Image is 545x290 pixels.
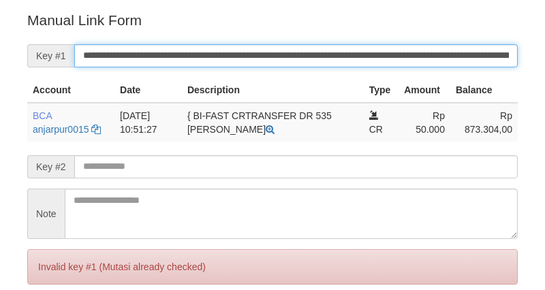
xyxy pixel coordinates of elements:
[450,103,518,142] td: Rp 873.304,00
[33,124,89,135] a: anjarpur0015
[27,10,518,30] p: Manual Link Form
[364,78,399,103] th: Type
[450,78,518,103] th: Balance
[27,78,114,103] th: Account
[182,103,364,142] td: { BI-FAST CRTRANSFER DR 535 [PERSON_NAME]
[114,78,182,103] th: Date
[369,124,383,135] span: CR
[27,249,518,285] div: Invalid key #1 (Mutasi already checked)
[27,44,74,67] span: Key #1
[33,110,52,121] span: BCA
[114,103,182,142] td: [DATE] 10:51:27
[399,103,450,142] td: Rp 50.000
[27,155,74,178] span: Key #2
[91,124,101,135] a: Copy anjarpur0015 to clipboard
[399,78,450,103] th: Amount
[182,78,364,103] th: Description
[27,189,65,239] span: Note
